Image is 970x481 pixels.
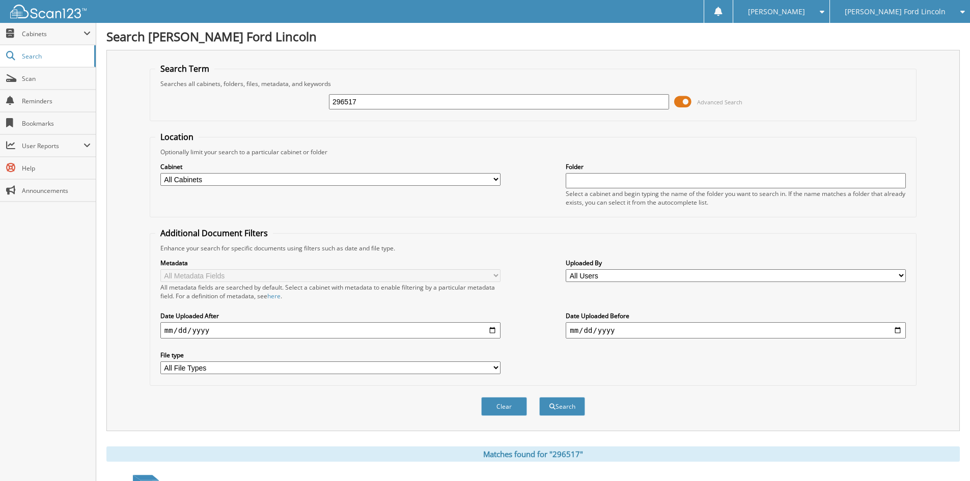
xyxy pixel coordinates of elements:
img: scan123-logo-white.svg [10,5,87,18]
div: Optionally limit your search to a particular cabinet or folder [155,148,911,156]
span: Announcements [22,186,91,195]
legend: Search Term [155,63,214,74]
input: start [160,322,501,338]
label: Uploaded By [566,259,906,267]
label: Folder [566,162,906,171]
div: Enhance your search for specific documents using filters such as date and file type. [155,244,911,252]
span: [PERSON_NAME] [748,9,805,15]
label: Date Uploaded After [160,312,501,320]
label: File type [160,351,501,359]
div: Select a cabinet and begin typing the name of the folder you want to search in. If the name match... [566,189,906,207]
span: Advanced Search [697,98,742,106]
div: Matches found for "296517" [106,446,960,462]
span: [PERSON_NAME] Ford Lincoln [845,9,946,15]
label: Date Uploaded Before [566,312,906,320]
div: Searches all cabinets, folders, files, metadata, and keywords [155,79,911,88]
span: Help [22,164,91,173]
span: Cabinets [22,30,84,38]
legend: Additional Document Filters [155,228,273,239]
span: Reminders [22,97,91,105]
span: Bookmarks [22,119,91,128]
label: Cabinet [160,162,501,171]
label: Metadata [160,259,501,267]
span: Scan [22,74,91,83]
legend: Location [155,131,199,143]
span: Search [22,52,89,61]
button: Clear [481,397,527,416]
span: User Reports [22,142,84,150]
div: All metadata fields are searched by default. Select a cabinet with metadata to enable filtering b... [160,283,501,300]
input: end [566,322,906,338]
a: here [267,292,281,300]
button: Search [539,397,585,416]
h1: Search [PERSON_NAME] Ford Lincoln [106,28,960,45]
